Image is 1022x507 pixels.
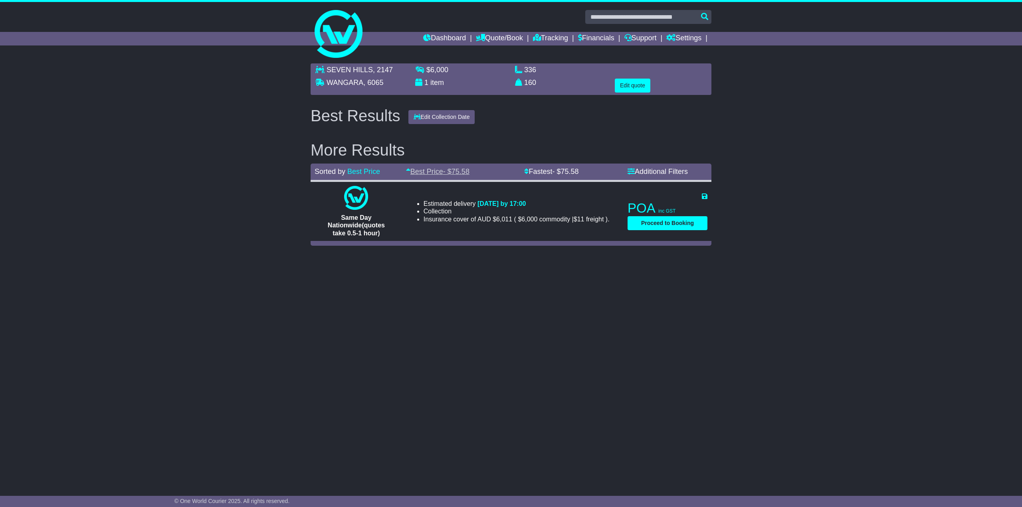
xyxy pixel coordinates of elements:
li: Collection [424,207,610,215]
a: Settings [666,32,701,45]
span: SEVEN HILLS [327,66,373,74]
a: Support [624,32,657,45]
span: 6,011 [496,216,512,223]
a: Best Price [347,168,380,176]
span: Same Day Nationwide(quotes take 0.5-1 hour) [328,214,385,236]
span: 75.58 [452,168,469,176]
span: $ $ [516,216,606,223]
span: 1 [424,79,428,87]
span: Insurance cover of AUD $ [424,215,512,223]
span: 6,000 [430,66,448,74]
span: Freight [586,216,604,223]
button: Proceed to Booking [628,216,707,230]
span: Sorted by [315,168,345,176]
a: Fastest- $75.58 [524,168,578,176]
span: $ [426,66,448,74]
a: Financials [578,32,614,45]
a: Quote/Book [476,32,523,45]
span: 336 [524,66,536,74]
span: , 6065 [363,79,383,87]
span: item [430,79,444,87]
span: Commodity [539,216,570,223]
img: One World Courier: Same Day Nationwide(quotes take 0.5-1 hour) [344,186,368,210]
span: [DATE] by 17:00 [477,200,526,207]
a: Dashboard [423,32,466,45]
span: 6,000 [521,216,537,223]
span: inc GST [658,208,675,214]
span: | [572,216,574,223]
h2: More Results [311,141,711,159]
span: 11 [577,216,584,223]
span: 75.58 [561,168,578,176]
a: Tracking [533,32,568,45]
span: WANGARA [327,79,363,87]
span: , 2147 [373,66,393,74]
li: Estimated delivery [424,200,610,207]
span: - $ [552,168,578,176]
button: Edit quote [615,79,650,93]
a: Additional Filters [628,168,688,176]
a: Best Price- $75.58 [406,168,469,176]
span: © One World Courier 2025. All rights reserved. [174,498,290,504]
span: - $ [443,168,469,176]
button: Edit Collection Date [408,110,475,124]
div: Best Results [307,107,404,124]
span: 160 [524,79,536,87]
span: ( ). [514,215,610,223]
p: POA [628,200,707,216]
